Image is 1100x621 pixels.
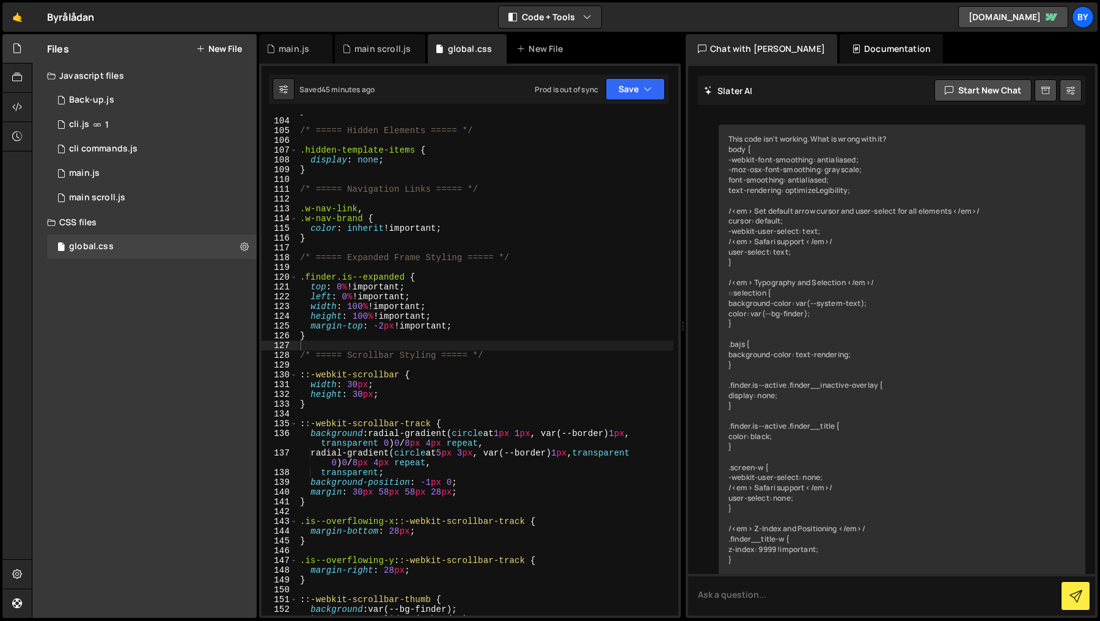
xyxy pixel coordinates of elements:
div: 152 [262,605,298,614]
div: 129 [262,360,298,370]
div: 105 [262,126,298,136]
div: 147 [262,556,298,565]
div: 134 [262,409,298,419]
button: Code + Tools [499,6,601,28]
div: 142 [262,507,298,517]
div: 127 [262,341,298,350]
div: 120 [262,272,298,282]
div: 144 [262,526,298,536]
div: main scroll.js [69,192,125,203]
div: New File [516,43,568,55]
div: 126 [262,331,298,341]
div: 118 [262,253,298,263]
div: 113 [262,204,298,214]
div: Javascript files [32,64,257,88]
div: cli commands.js [69,143,137,154]
div: 146 [262,546,298,556]
div: 145 [262,536,298,546]
div: 135 [262,419,298,429]
div: 149 [262,575,298,585]
div: 110 [262,175,298,184]
a: [DOMAIN_NAME] [958,6,1068,28]
div: 121 [262,282,298,292]
div: Saved [299,84,375,95]
div: main.js [69,168,100,179]
div: 138 [262,468,298,478]
div: main.js [279,43,309,55]
div: 10338/24355.js [47,137,257,161]
div: 111 [262,184,298,194]
div: 139 [262,478,298,487]
div: 133 [262,399,298,409]
div: CSS files [32,210,257,234]
div: 137 [262,448,298,468]
div: 148 [262,565,298,575]
div: 112 [262,194,298,204]
button: Start new chat [934,79,1032,101]
div: 108 [262,155,298,165]
span: 1 [105,120,109,129]
div: 128 [262,350,298,360]
div: 132 [262,390,298,399]
div: 104 [262,116,298,126]
div: cli.js [69,119,89,130]
div: 45 minutes ago [321,84,375,95]
div: 150 [262,585,298,595]
div: 10338/35579.js [47,88,257,112]
div: 109 [262,165,298,175]
div: 10338/24973.js [47,186,257,210]
div: 119 [262,263,298,272]
div: Documentation [840,34,943,64]
div: Back-up.js [69,95,114,106]
div: 130 [262,370,298,380]
div: Prod is out of sync [535,84,598,95]
button: New File [196,44,242,54]
div: 140 [262,487,298,497]
a: 🤙 [2,2,32,32]
div: 124 [262,311,298,321]
a: By [1072,6,1094,28]
button: Save [606,78,665,100]
div: 125 [262,321,298,331]
div: 107 [262,145,298,155]
h2: Slater AI [704,85,753,96]
div: main scroll.js [354,43,411,55]
h2: Files [47,42,69,56]
div: 116 [262,233,298,243]
div: 143 [262,517,298,526]
div: 151 [262,595,298,605]
div: 10338/23933.js [47,161,257,186]
div: 10338/24192.css [47,234,257,259]
div: 123 [262,302,298,311]
div: global.css [69,241,114,252]
div: 141 [262,497,298,507]
div: 10338/23371.js [47,112,257,137]
div: global.css [448,43,493,55]
div: 136 [262,429,298,448]
div: 114 [262,214,298,223]
div: 131 [262,380,298,390]
div: 117 [262,243,298,253]
div: 115 [262,223,298,233]
div: Byrålådan [47,10,94,24]
div: 122 [262,292,298,302]
div: 106 [262,136,298,145]
div: Chat with [PERSON_NAME] [686,34,837,64]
